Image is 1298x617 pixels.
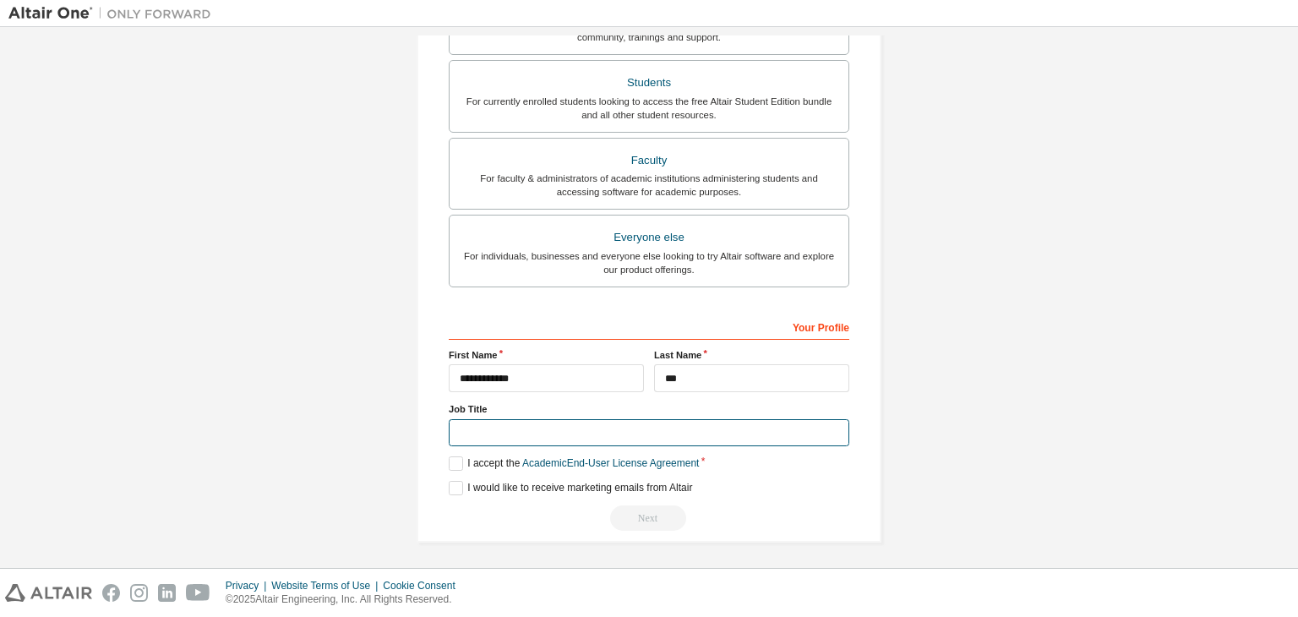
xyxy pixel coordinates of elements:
div: Privacy [226,579,271,592]
div: For individuals, businesses and everyone else looking to try Altair software and explore our prod... [460,249,838,276]
label: Last Name [654,348,849,362]
label: Job Title [449,402,849,416]
label: I would like to receive marketing emails from Altair [449,481,692,495]
a: Academic End-User License Agreement [522,457,699,469]
img: linkedin.svg [158,584,176,602]
div: Students [460,71,838,95]
div: Everyone else [460,226,838,249]
div: For faculty & administrators of academic institutions administering students and accessing softwa... [460,172,838,199]
div: Faculty [460,149,838,172]
img: instagram.svg [130,584,148,602]
div: Read and acccept EULA to continue [449,505,849,531]
div: Website Terms of Use [271,579,383,592]
label: First Name [449,348,644,362]
img: youtube.svg [186,584,210,602]
label: I accept the [449,456,699,471]
p: © 2025 Altair Engineering, Inc. All Rights Reserved. [226,592,466,607]
div: Your Profile [449,313,849,340]
img: Altair One [8,5,220,22]
div: Cookie Consent [383,579,465,592]
img: altair_logo.svg [5,584,92,602]
img: facebook.svg [102,584,120,602]
div: For currently enrolled students looking to access the free Altair Student Edition bundle and all ... [460,95,838,122]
